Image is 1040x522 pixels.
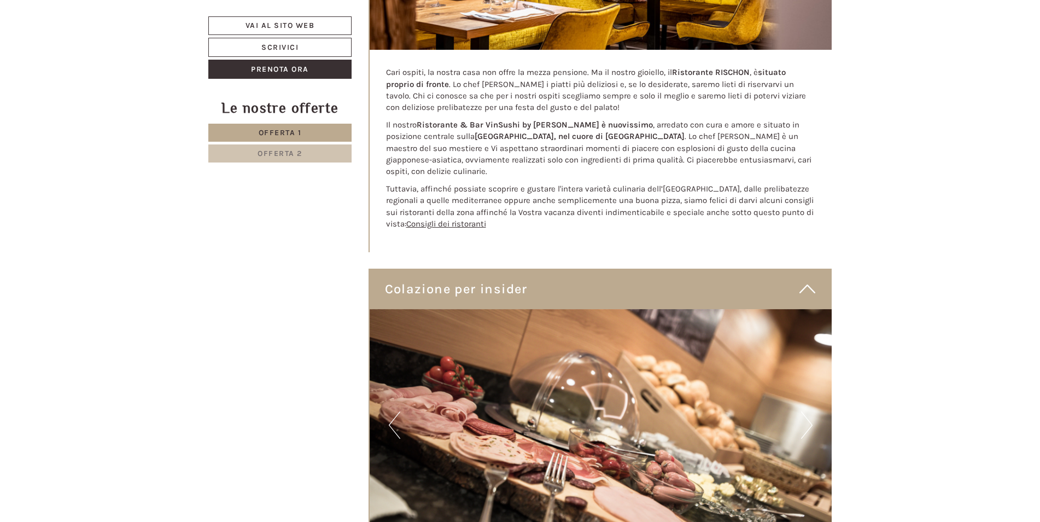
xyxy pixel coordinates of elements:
p: Tuttavia, affinché possiate scoprire e gustare l'intera varietà culinaria dell’[GEOGRAPHIC_DATA],... [386,183,816,230]
button: Previous [389,411,400,439]
a: Prenota ora [208,60,352,79]
div: Hotel B&B Feldmessner [16,32,172,40]
div: Le nostre offerte [208,98,352,118]
small: 18:51 [16,53,172,61]
strong: Ristorante & Bar VinSushi by [PERSON_NAME] è nuovissimo [417,120,653,130]
span: Offerta 1 [259,128,302,137]
a: Scrivici [208,38,352,57]
button: Next [801,411,813,439]
a: Consigli dei ristoranti [406,219,486,229]
strong: situato proprio di fronte [386,67,786,89]
p: Il nostro , arredato con cura e amore e situato in posizione centrale sulla . Lo chef [PERSON_NAM... [386,119,816,178]
a: Vai al sito web [208,16,352,35]
strong: Ristorante RISCHON [672,67,750,77]
span: Offerta 2 [258,149,302,158]
strong: [GEOGRAPHIC_DATA], nel cuore di [GEOGRAPHIC_DATA] [475,131,685,141]
p: Cari ospiti, la nostra casa non offre la mezza pensione. Ma il nostro gioiello, il , è . Lo chef ... [386,67,816,114]
div: [DATE] [196,8,234,27]
div: Buon giorno, come possiamo aiutarla? [8,30,177,63]
div: Colazione per insider [369,269,832,309]
button: Invia [373,288,430,308]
